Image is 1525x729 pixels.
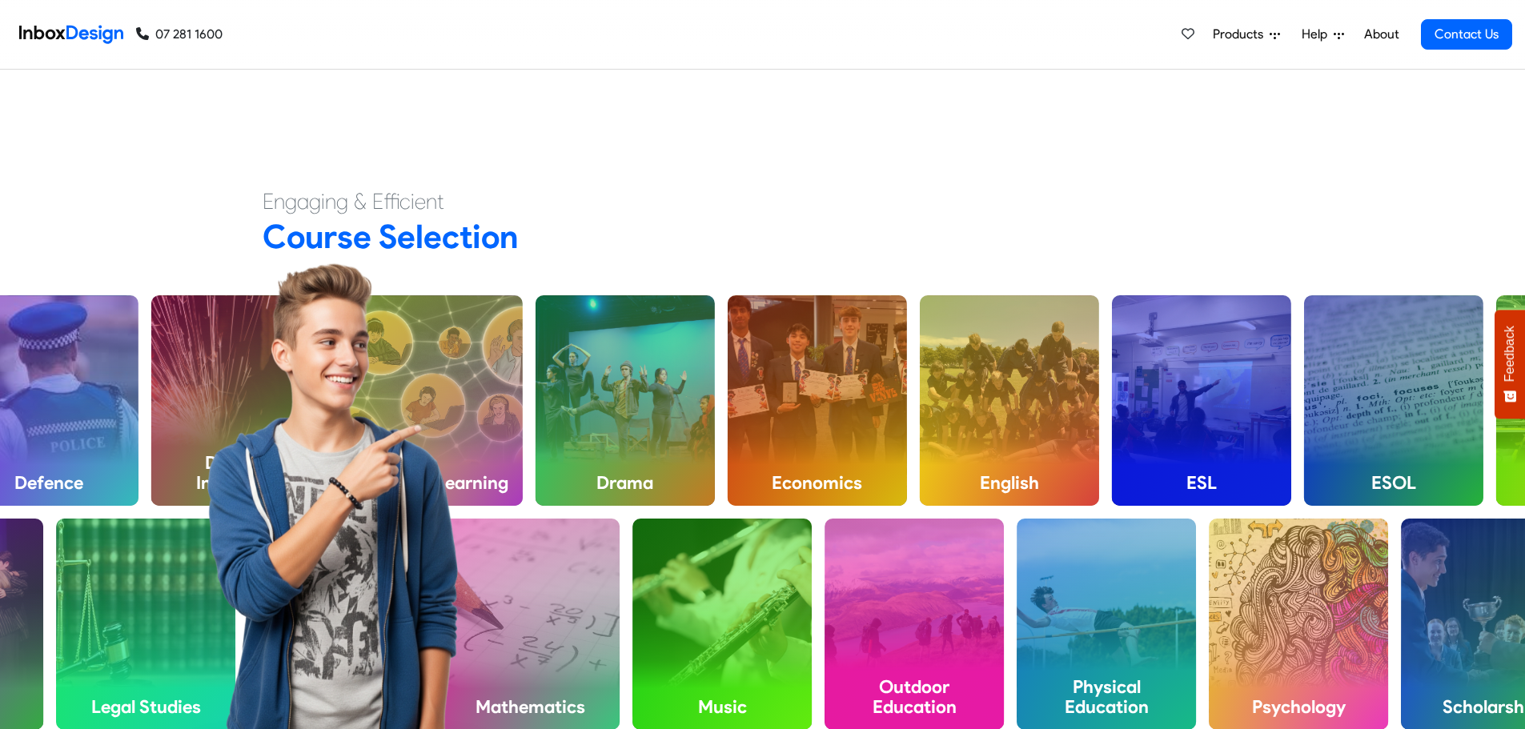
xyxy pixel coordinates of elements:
[1112,459,1291,506] h4: ESL
[151,440,331,507] h4: Design & Innovation
[920,459,1099,506] h4: English
[1302,25,1334,44] span: Help
[1495,310,1525,419] button: Feedback - Show survey
[1304,459,1483,506] h4: ESOL
[1359,18,1403,50] a: About
[263,187,1263,216] h4: Engaging & Efficient
[728,459,907,506] h4: Economics
[136,25,223,44] a: 07 281 1600
[536,459,715,506] h4: Drama
[1503,326,1517,382] span: Feedback
[1295,18,1350,50] a: Help
[1206,18,1286,50] a: Products
[343,459,523,506] h4: Distance Learning
[263,216,1263,257] h2: Course Selection
[1213,25,1270,44] span: Products
[1421,19,1512,50] a: Contact Us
